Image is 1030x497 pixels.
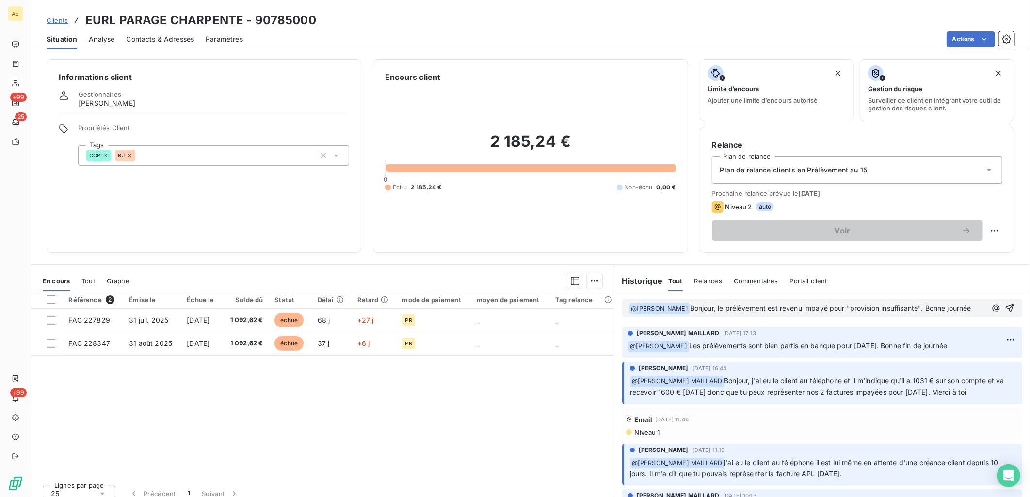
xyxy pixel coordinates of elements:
[634,428,660,436] span: Niveau 1
[357,339,370,347] span: +6 j
[274,296,306,304] div: Statut
[59,71,349,83] h6: Informations client
[790,277,827,285] span: Portail client
[756,202,774,211] span: auto
[477,296,544,304] div: moyen de paiement
[868,96,1006,112] span: Surveiller ce client en intégrant votre outil de gestion des risques client.
[274,336,304,351] span: échue
[799,189,821,197] span: [DATE]
[405,341,412,346] span: PR
[89,34,114,44] span: Analyse
[89,153,100,158] span: COP
[720,165,868,175] span: Plan de relance clients en Prélèvement au 15
[997,464,1020,487] div: Open Intercom Messenger
[384,175,387,183] span: 0
[79,98,135,108] span: [PERSON_NAME]
[187,316,209,324] span: [DATE]
[725,203,752,211] span: Niveau 2
[712,220,983,241] button: Voir
[628,341,689,352] span: @ [PERSON_NAME]
[637,329,719,338] span: [PERSON_NAME] MAILLARD
[393,183,407,192] span: Échu
[692,447,725,453] span: [DATE] 11:19
[68,295,117,304] div: Référence
[187,296,216,304] div: Échue le
[79,91,121,98] span: Gestionnaires
[318,296,346,304] div: Délai
[47,16,68,24] span: Clients
[630,458,724,469] span: @ [PERSON_NAME] MAILLARD
[47,34,77,44] span: Situation
[947,31,995,47] button: Actions
[15,112,27,121] span: 25
[228,315,263,325] span: 1 092,62 €
[868,85,922,93] span: Gestion du risque
[411,183,442,192] span: 2 185,24 €
[555,296,608,304] div: Tag relance
[630,376,724,387] span: @ [PERSON_NAME] MAILLARD
[630,458,1000,478] span: j'ai eu le client au téléphone il est lui même en attente d'une créance client depuis 10 jours. I...
[228,296,263,304] div: Solde dû
[385,71,440,83] h6: Encours client
[723,330,756,336] span: [DATE] 17:13
[860,59,1014,121] button: Gestion du risqueSurveiller ce client en intégrant votre outil de gestion des risques client.
[318,316,330,324] span: 68 j
[206,34,243,44] span: Paramètres
[694,277,722,285] span: Relances
[106,295,114,304] span: 2
[187,339,209,347] span: [DATE]
[129,296,175,304] div: Émise le
[118,153,124,158] span: RJ
[68,339,110,347] span: FAC 228347
[357,296,391,304] div: Retard
[690,304,971,312] span: Bonjour, le prélèvement est revenu impayé pour "provision insuffisante". Bonne journée
[708,85,759,93] span: Limite d’encours
[385,132,676,161] h2: 2 185,24 €
[274,313,304,327] span: échue
[734,277,778,285] span: Commentaires
[629,303,690,314] span: @ [PERSON_NAME]
[555,316,558,324] span: _
[107,277,129,285] span: Graphe
[668,277,683,285] span: Tout
[692,365,727,371] span: [DATE] 16:44
[635,416,653,423] span: Email
[630,376,1006,396] span: Bonjour, j'ai eu le client au téléphone et il m'indique qu'il a 1031 € sur son compte et va recev...
[712,189,1002,197] span: Prochaine relance prévue le
[657,183,676,192] span: 0,00 €
[68,316,110,324] span: FAC 227829
[129,339,172,347] span: 31 août 2025
[402,296,465,304] div: mode de paiement
[724,227,962,234] span: Voir
[700,59,854,121] button: Limite d’encoursAjouter une limite d’encours autorisé
[78,124,349,138] span: Propriétés Client
[47,16,68,25] a: Clients
[357,316,374,324] span: +27 j
[405,317,412,323] span: PR
[639,446,689,454] span: [PERSON_NAME]
[10,93,27,102] span: +99
[614,275,663,287] h6: Historique
[135,151,143,160] input: Ajouter une valeur
[708,96,818,104] span: Ajouter une limite d’encours autorisé
[477,316,480,324] span: _
[8,476,23,491] img: Logo LeanPay
[8,6,23,21] div: AE
[10,388,27,397] span: +99
[477,339,480,347] span: _
[81,277,95,285] span: Tout
[555,339,558,347] span: _
[655,417,689,422] span: [DATE] 11:46
[126,34,194,44] span: Contacts & Adresses
[43,277,70,285] span: En cours
[129,316,168,324] span: 31 juil. 2025
[689,342,948,350] span: Les prélèvements sont bien partis en banque pour [DATE]. Bonne fin de journée
[228,339,263,348] span: 1 092,62 €
[712,139,1002,151] h6: Relance
[318,339,330,347] span: 37 j
[639,364,689,373] span: [PERSON_NAME]
[625,183,653,192] span: Non-échu
[85,12,316,29] h3: EURL PARAGE CHARPENTE - 90785000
